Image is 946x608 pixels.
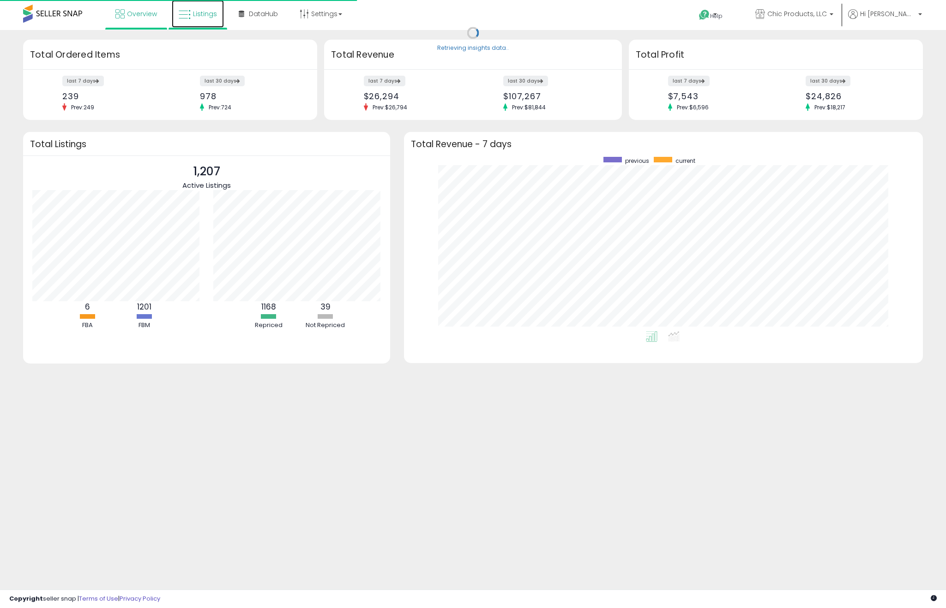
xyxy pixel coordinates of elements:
[675,157,695,165] span: current
[182,163,231,180] p: 1,207
[204,103,236,111] span: Prev: 724
[200,76,245,86] label: last 30 days
[848,9,922,30] a: Hi [PERSON_NAME]
[60,321,115,330] div: FBA
[668,91,769,101] div: $7,543
[368,103,412,111] span: Prev: $26,794
[62,76,104,86] label: last 7 days
[137,301,151,312] b: 1201
[699,9,710,21] i: Get Help
[127,9,157,18] span: Overview
[860,9,916,18] span: Hi [PERSON_NAME]
[193,9,217,18] span: Listings
[767,9,827,18] span: Chic Products, LLC
[806,76,850,86] label: last 30 days
[710,12,723,20] span: Help
[364,91,466,101] div: $26,294
[331,48,615,61] h3: Total Revenue
[692,2,741,30] a: Help
[503,91,606,101] div: $107,267
[117,321,172,330] div: FBM
[320,301,331,312] b: 39
[668,76,710,86] label: last 7 days
[806,91,907,101] div: $24,826
[30,48,310,61] h3: Total Ordered Items
[241,321,296,330] div: Repriced
[261,301,276,312] b: 1168
[66,103,99,111] span: Prev: 249
[437,44,509,53] div: Retrieving insights data..
[503,76,548,86] label: last 30 days
[298,321,353,330] div: Not Repriced
[30,141,383,148] h3: Total Listings
[364,76,405,86] label: last 7 days
[249,9,278,18] span: DataHub
[507,103,550,111] span: Prev: $81,844
[636,48,916,61] h3: Total Profit
[810,103,850,111] span: Prev: $18,217
[625,157,649,165] span: previous
[85,301,90,312] b: 6
[672,103,713,111] span: Prev: $6,596
[411,141,916,148] h3: Total Revenue - 7 days
[182,180,231,190] span: Active Listings
[62,91,163,101] div: 239
[200,91,301,101] div: 978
